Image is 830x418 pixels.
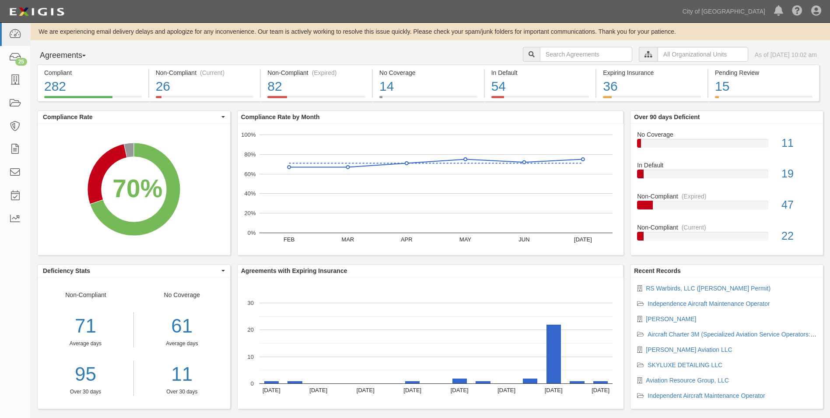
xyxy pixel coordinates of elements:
div: 61 [140,312,224,340]
text: FEB [284,236,294,243]
div: (Current) [200,68,224,77]
div: Non-Compliant (Expired) [267,68,365,77]
div: (Expired) [682,192,707,201]
text: [DATE] [357,387,375,393]
a: No Coverage11 [637,130,816,161]
div: Average days [140,340,224,347]
text: 60% [244,170,256,177]
svg: A chart. [38,124,230,255]
button: Compliance Rate [38,111,230,123]
b: Over 90 days Deficient [634,113,700,120]
a: RS Warbirds, LLC ([PERSON_NAME] Permit) [646,285,770,292]
a: City of [GEOGRAPHIC_DATA] [678,3,770,20]
a: Aviation Resource Group, LLC [646,377,729,384]
button: Deficiency Stats [38,265,230,277]
div: Over 30 days [140,388,224,396]
a: Non-Compliant(Current)26 [149,96,260,103]
div: Non-Compliant [630,192,823,201]
div: We are experiencing email delivery delays and apologize for any inconvenience. Our team is active... [31,27,830,36]
a: Expiring Insurance36 [596,96,707,103]
div: 19 [775,166,823,182]
text: [DATE] [497,387,515,393]
text: JUN [518,236,529,243]
div: Average days [38,340,133,347]
div: 25 [15,58,27,66]
text: [DATE] [592,387,609,393]
div: Non-Compliant (Current) [156,68,254,77]
div: Compliant [44,68,142,77]
text: 20% [244,210,256,216]
svg: A chart. [238,124,623,255]
div: Pending Review [715,68,812,77]
text: MAR [341,236,354,243]
div: 15 [715,77,812,96]
div: 22 [775,228,823,244]
img: logo-5460c22ac91f19d4615b14bd174203de0afe785f0fc80cf4dbbc73dc1793850b.png [7,4,67,20]
div: 70% [112,171,162,206]
text: [DATE] [544,387,562,393]
text: 10 [247,353,253,360]
text: [DATE] [403,387,421,393]
div: Non-Compliant [38,290,134,396]
div: Over 30 days [38,388,133,396]
a: 95 [38,361,133,388]
svg: A chart. [238,277,623,409]
text: [DATE] [451,387,469,393]
text: [DATE] [309,387,327,393]
input: Search Agreements [540,47,632,62]
input: All Organizational Units [658,47,748,62]
div: 47 [775,197,823,213]
div: 14 [379,77,477,96]
a: No Coverage14 [373,96,484,103]
button: Agreements [37,47,103,64]
text: [DATE] [263,387,280,393]
div: No Coverage [379,68,477,77]
div: As of [DATE] 10:02 am [755,50,817,59]
text: APR [401,236,413,243]
text: 40% [244,190,256,197]
text: MAY [459,236,472,243]
a: In Default54 [485,96,596,103]
div: 54 [491,77,589,96]
a: [PERSON_NAME] Aviation LLC [646,346,732,353]
a: Independence Aircraft Maintenance Operator [648,300,770,307]
div: (Expired) [312,68,337,77]
a: Non-Compliant(Expired)47 [637,192,816,223]
div: 82 [267,77,365,96]
a: Non-Compliant(Expired)82 [261,96,372,103]
b: Compliance Rate by Month [241,113,320,120]
a: Compliant282 [37,96,148,103]
div: No Coverage [630,130,823,139]
a: 11 [140,361,224,388]
b: Recent Records [634,267,681,274]
a: SKYLUXE DETAILING LLC [648,361,722,368]
span: Compliance Rate [43,113,219,121]
a: Independent Aircraft Maintenance Operator [648,392,765,399]
text: 80% [244,151,256,158]
div: 26 [156,77,254,96]
text: [DATE] [574,236,592,243]
div: 11 [775,135,823,151]
text: 100% [241,131,256,138]
div: Non-Compliant [630,223,823,232]
div: In Default [491,68,589,77]
i: Help Center - Complianz [792,6,802,17]
div: Expiring Insurance [603,68,701,77]
a: In Default19 [637,161,816,192]
b: Agreements with Expiring Insurance [241,267,347,274]
text: 0 [251,380,254,387]
span: Deficiency Stats [43,266,219,275]
div: (Current) [682,223,706,232]
a: [PERSON_NAME] [646,315,696,322]
div: In Default [630,161,823,170]
a: Non-Compliant(Current)22 [637,223,816,248]
div: No Coverage [134,290,230,396]
a: Pending Review15 [708,96,819,103]
text: 20 [247,326,253,333]
text: 30 [247,300,253,306]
